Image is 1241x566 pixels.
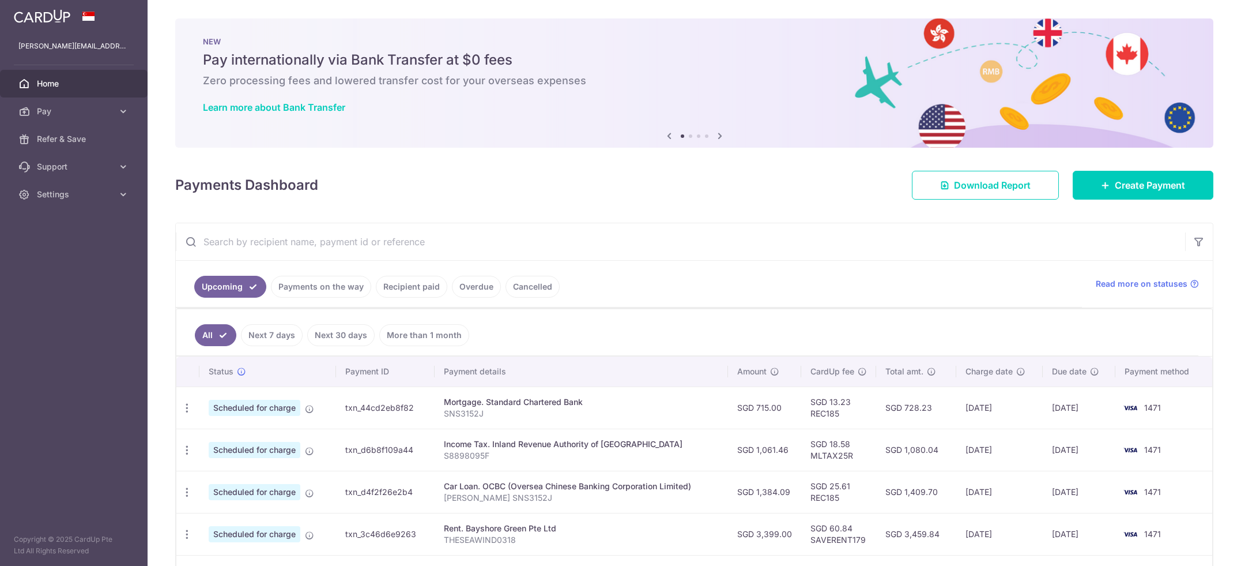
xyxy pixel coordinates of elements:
[737,366,767,377] span: Amount
[1119,485,1142,499] img: Bank Card
[506,276,560,298] a: Cancelled
[336,387,435,429] td: txn_44cd2eb8f82
[37,133,113,145] span: Refer & Save
[956,429,1043,471] td: [DATE]
[379,324,469,346] a: More than 1 month
[885,366,923,377] span: Total amt.
[444,481,719,492] div: Car Loan. OCBC (Oversea Chinese Banking Corporation Limited)
[956,471,1043,513] td: [DATE]
[307,324,375,346] a: Next 30 days
[336,357,435,387] th: Payment ID
[1115,178,1185,192] span: Create Payment
[37,161,113,173] span: Support
[444,534,719,546] p: THESEAWIND0318
[444,492,719,504] p: [PERSON_NAME] SNS3152J
[176,223,1185,260] input: Search by recipient name, payment id or reference
[728,471,801,513] td: SGD 1,384.09
[1096,278,1199,290] a: Read more on statuses
[376,276,447,298] a: Recipient paid
[1115,357,1212,387] th: Payment method
[203,102,345,113] a: Learn more about Bank Transfer
[336,429,435,471] td: txn_d6b8f109a44
[1119,527,1142,541] img: Bank Card
[209,366,233,377] span: Status
[271,276,371,298] a: Payments on the way
[965,366,1013,377] span: Charge date
[801,471,876,513] td: SGD 25.61 REC185
[1052,366,1087,377] span: Due date
[810,366,854,377] span: CardUp fee
[175,175,318,196] h4: Payments Dashboard
[209,442,300,458] span: Scheduled for charge
[1096,278,1187,290] span: Read more on statuses
[37,78,113,89] span: Home
[444,408,719,419] p: SNS3152J
[1043,429,1115,471] td: [DATE]
[209,484,300,500] span: Scheduled for charge
[203,74,1186,88] h6: Zero processing fees and lowered transfer cost for your overseas expenses
[1119,401,1142,415] img: Bank Card
[444,523,719,534] div: Rent. Bayshore Green Pte Ltd
[203,51,1186,69] h5: Pay internationally via Bank Transfer at $0 fees
[876,471,956,513] td: SGD 1,409.70
[801,429,876,471] td: SGD 18.58 MLTAX25R
[801,513,876,555] td: SGD 60.84 SAVERENT179
[241,324,303,346] a: Next 7 days
[728,513,801,555] td: SGD 3,399.00
[1043,513,1115,555] td: [DATE]
[203,37,1186,46] p: NEW
[956,387,1043,429] td: [DATE]
[728,387,801,429] td: SGD 715.00
[1043,471,1115,513] td: [DATE]
[1144,529,1161,539] span: 1471
[444,450,719,462] p: S8898095F
[18,40,129,52] p: [PERSON_NAME][EMAIL_ADDRESS][DOMAIN_NAME]
[956,513,1043,555] td: [DATE]
[336,471,435,513] td: txn_d4f2f26e2b4
[876,429,956,471] td: SGD 1,080.04
[876,387,956,429] td: SGD 728.23
[37,189,113,200] span: Settings
[1119,443,1142,457] img: Bank Card
[1144,403,1161,413] span: 1471
[195,324,236,346] a: All
[1043,387,1115,429] td: [DATE]
[194,276,266,298] a: Upcoming
[209,400,300,416] span: Scheduled for charge
[175,18,1213,148] img: Bank transfer banner
[1144,487,1161,497] span: 1471
[435,357,728,387] th: Payment details
[209,526,300,542] span: Scheduled for charge
[954,178,1031,192] span: Download Report
[444,438,719,450] div: Income Tax. Inland Revenue Authority of [GEOGRAPHIC_DATA]
[37,106,113,117] span: Pay
[444,396,719,408] div: Mortgage. Standard Chartered Bank
[728,429,801,471] td: SGD 1,061.46
[801,387,876,429] td: SGD 13.23 REC185
[912,171,1059,200] a: Download Report
[1073,171,1213,200] a: Create Payment
[14,9,70,23] img: CardUp
[876,513,956,555] td: SGD 3,459.84
[1144,445,1161,455] span: 1471
[452,276,501,298] a: Overdue
[336,513,435,555] td: txn_3c46d6e9263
